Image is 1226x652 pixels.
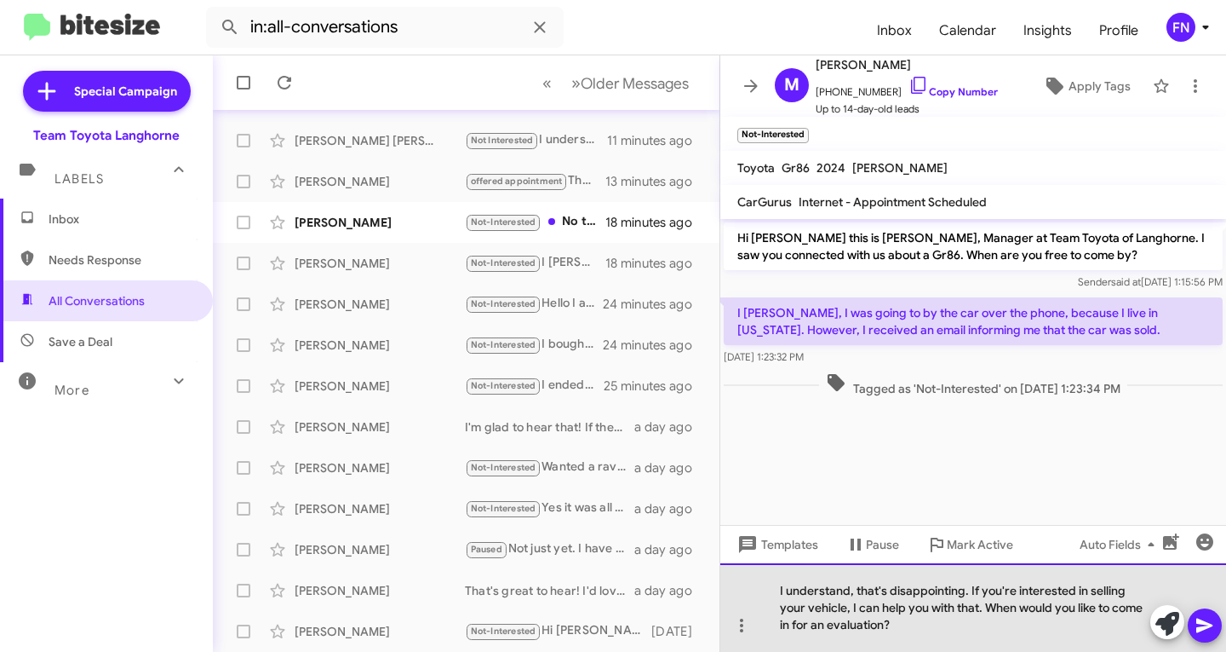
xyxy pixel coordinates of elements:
span: » [571,72,581,94]
span: Not-Interested [471,257,536,268]
div: 13 minutes ago [605,173,706,190]
div: [DATE] [651,623,706,640]
button: Next [561,66,699,101]
div: [PERSON_NAME] [295,378,465,395]
nav: Page navigation example [533,66,699,101]
button: Mark Active [913,529,1027,560]
span: Pause [866,529,899,560]
span: Apply Tags [1068,71,1131,101]
div: [PERSON_NAME] [295,337,465,354]
div: [PERSON_NAME] [295,623,465,640]
a: Copy Number [908,85,998,98]
a: Calendar [925,6,1010,55]
span: said at [1111,275,1141,288]
span: Labels [54,171,104,187]
div: a day ago [634,541,706,558]
div: FN [1166,13,1195,42]
span: offered appointment [471,176,563,187]
div: I [PERSON_NAME], I was going to by the car over the phone, because I live in [US_STATE]. However,... [465,253,605,273]
span: Inbox [49,211,193,228]
span: Special Campaign [74,83,177,100]
input: Search [206,7,564,48]
span: Tagged as 'Not-Interested' on [DATE] 1:23:34 PM [819,372,1127,397]
div: I understand, that's disappointing. If you're interested in selling your vehicle, I can help you ... [720,563,1226,652]
div: [PERSON_NAME] [295,296,465,313]
span: All Conversations [49,292,145,309]
div: [PERSON_NAME] [295,541,465,558]
div: 25 minutes ago [604,378,706,395]
div: That's great to hear! I'd love to discuss how we can make you a great offer. When would be conven... [465,582,634,599]
button: FN [1152,13,1207,42]
span: CarGurus [737,194,792,210]
span: Older Messages [581,74,689,93]
span: Save a Deal [49,333,112,350]
span: Templates [734,529,818,560]
div: [PERSON_NAME] [295,582,465,599]
a: Inbox [863,6,925,55]
small: Not-Interested [737,128,809,143]
a: Insights [1010,6,1086,55]
div: Yes it was all good. I am actually receiving the car [DATE] [465,499,634,518]
span: Not-Interested [471,503,536,514]
div: a day ago [634,582,706,599]
div: Not just yet. I have a lot of events planned for this fall. Maybe next Spring I'll be ready. [465,539,634,559]
div: [PERSON_NAME] [295,255,465,272]
div: Wanted a rav 4 loved it on window sticker was 39.0000 and we ask for military police officer, any... [465,458,634,477]
a: Profile [1086,6,1152,55]
span: Paused [471,544,502,555]
span: Toyota [737,160,775,176]
div: Team Toyota Langhorne [33,127,180,144]
div: Hi [PERSON_NAME], unfortunately, we are no longer living in the area. [465,621,651,641]
div: 11 minutes ago [607,132,706,149]
span: Gr86 [782,160,810,176]
div: No thx you [465,212,605,232]
span: Not-Interested [471,462,536,473]
span: « [542,72,552,94]
span: Internet - Appointment Scheduled [799,194,987,210]
button: Previous [532,66,562,101]
button: Auto Fields [1066,529,1175,560]
div: I ended up going with another brand thanks anyway [465,376,604,395]
span: Not-Interested [471,339,536,350]
span: Not Interested [471,135,534,146]
span: 2024 [816,160,845,176]
span: Not-Interested [471,216,536,228]
div: a day ago [634,459,706,476]
div: I'm glad to hear that! If there is anything else we could assist with, please feel free to reach ... [465,418,634,436]
span: Not-Interested [471,380,536,391]
div: [PERSON_NAME] [295,459,465,476]
span: More [54,383,89,398]
span: [PERSON_NAME] [816,55,998,75]
button: Pause [832,529,913,560]
span: Mark Active [947,529,1013,560]
div: 24 minutes ago [604,296,706,313]
div: 24 minutes ago [604,337,706,354]
span: Not-Interested [471,298,536,309]
span: Needs Response [49,251,193,268]
p: I [PERSON_NAME], I was going to by the car over the phone, because I live in [US_STATE]. However,... [724,297,1223,345]
div: 18 minutes ago [605,255,706,272]
div: [PERSON_NAME] [295,418,465,436]
button: Templates [720,529,832,560]
div: a day ago [634,500,706,517]
span: Auto Fields [1080,529,1161,560]
div: That sounds great! Let's get together to discuss your options for the red Highlander. When would ... [465,171,605,191]
div: a day ago [634,418,706,436]
span: [DATE] 1:23:32 PM [724,350,804,363]
div: 18 minutes ago [605,214,706,231]
span: [PHONE_NUMBER] [816,75,998,101]
div: [PERSON_NAME] [295,500,465,517]
span: Up to 14-day-old leads [816,101,998,118]
div: Hello I already purchased from Del Toyota Thank you for following up DBoyes [465,294,604,314]
div: [PERSON_NAME] [PERSON_NAME] [295,132,465,149]
span: M [784,72,799,99]
div: I bought a car. Thanks [465,335,604,355]
p: Hi [PERSON_NAME] this is [PERSON_NAME], Manager at Team Toyota of Langhorne. I saw you connected ... [724,222,1223,270]
div: [PERSON_NAME] [295,214,465,231]
a: Special Campaign [23,71,191,112]
span: [PERSON_NAME] [852,160,948,176]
